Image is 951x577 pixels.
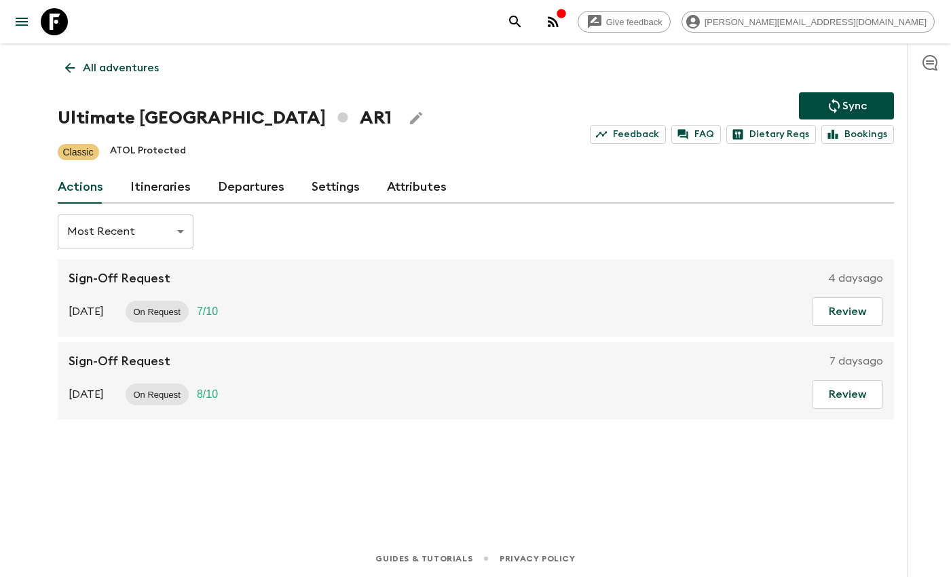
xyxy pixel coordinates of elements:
p: Sign-Off Request [69,270,170,286]
a: Feedback [590,125,666,144]
p: Sign-Off Request [69,353,170,369]
button: Review [812,297,883,326]
a: Guides & Tutorials [375,551,472,566]
a: Settings [312,171,360,204]
a: Privacy Policy [500,551,575,566]
a: Itineraries [130,171,191,204]
p: 4 days ago [828,270,883,286]
span: Give feedback [599,17,670,27]
button: Edit Adventure Title [403,105,430,132]
p: ATOL Protected [110,144,186,160]
button: menu [8,8,35,35]
p: Classic [63,145,94,159]
div: Trip Fill [189,301,226,322]
a: Actions [58,171,103,204]
a: Give feedback [578,11,671,33]
div: [PERSON_NAME][EMAIL_ADDRESS][DOMAIN_NAME] [682,11,935,33]
p: Sync [842,98,867,114]
a: Dietary Reqs [726,125,816,144]
span: [PERSON_NAME][EMAIL_ADDRESS][DOMAIN_NAME] [697,17,934,27]
h1: Ultimate [GEOGRAPHIC_DATA] AR1 [58,105,392,132]
button: search adventures [502,8,529,35]
p: [DATE] [69,386,104,403]
span: On Request [126,307,189,317]
button: Review [812,380,883,409]
p: 7 days ago [829,353,883,369]
a: Attributes [387,171,447,204]
div: Most Recent [58,212,193,250]
span: On Request [126,390,189,400]
a: All adventures [58,54,166,81]
a: FAQ [671,125,721,144]
a: Departures [218,171,284,204]
p: [DATE] [69,303,104,320]
p: 8 / 10 [197,386,218,403]
p: 7 / 10 [197,303,218,320]
div: Trip Fill [189,384,226,405]
p: All adventures [83,60,159,76]
button: Sync adventure departures to the booking engine [799,92,894,119]
a: Bookings [821,125,894,144]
